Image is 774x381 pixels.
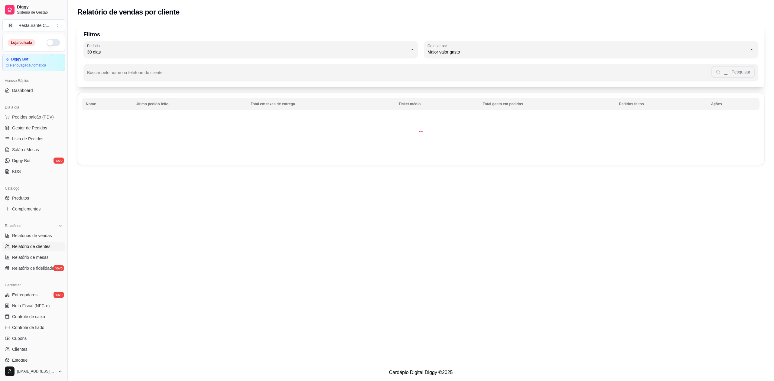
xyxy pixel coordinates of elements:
[2,231,65,240] a: Relatórios de vendas
[2,123,65,133] a: Gestor de Pedidos
[12,195,29,201] span: Produtos
[418,126,424,132] div: Loading
[2,2,65,17] a: DiggySistema de Gestão
[12,357,28,363] span: Estoque
[2,112,65,122] button: Pedidos balcão (PDV)
[12,335,27,341] span: Cupons
[12,206,41,212] span: Complementos
[2,76,65,86] div: Acesso Rápido
[2,323,65,332] a: Controle de fiado
[2,204,65,214] a: Complementos
[12,125,47,131] span: Gestor de Pedidos
[2,263,65,273] a: Relatório de fidelidadenovo
[12,314,45,320] span: Controle de caixa
[12,136,44,142] span: Lista de Pedidos
[8,22,14,28] span: R
[17,5,63,10] span: Diggy
[428,49,747,55] span: Maior valor gasto
[11,57,28,62] article: Diggy Bot
[87,43,102,48] label: Período
[2,184,65,193] div: Catálogo
[87,72,711,78] input: Buscar pelo nome ou telefone do cliente
[12,346,28,352] span: Clientes
[2,301,65,311] a: Nota Fiscal (NFC-e)
[2,312,65,321] a: Controle de caixa
[2,86,65,95] a: Dashboard
[428,43,449,48] label: Ordenar por
[12,324,44,331] span: Controle de fiado
[83,41,418,58] button: Período30 dias
[2,19,65,31] button: Select a team
[12,254,49,260] span: Relatório de mesas
[87,49,407,55] span: 30 dias
[12,114,54,120] span: Pedidos balcão (PDV)
[12,168,21,174] span: KDS
[17,10,63,15] span: Sistema de Gestão
[68,364,774,381] footer: Cardápio Digital Diggy © 2025
[2,103,65,112] div: Dia a dia
[12,233,52,239] span: Relatórios de vendas
[12,243,50,249] span: Relatório de clientes
[2,242,65,251] a: Relatório de clientes
[2,280,65,290] div: Gerenciar
[17,369,55,374] span: [EMAIL_ADDRESS][DOMAIN_NAME]
[2,334,65,343] a: Cupons
[2,364,65,379] button: [EMAIL_ADDRESS][DOMAIN_NAME]
[2,54,65,71] a: Diggy BotRenovaçãoautomática
[12,147,39,153] span: Salão / Mesas
[2,290,65,300] a: Entregadoresnovo
[2,355,65,365] a: Estoque
[12,158,31,164] span: Diggy Bot
[12,265,54,271] span: Relatório de fidelidade
[47,39,60,46] button: Alterar Status
[12,303,50,309] span: Nota Fiscal (NFC-e)
[2,134,65,144] a: Lista de Pedidos
[83,30,758,39] p: Filtros
[2,145,65,155] a: Salão / Mesas
[18,22,49,28] div: Restaurante C ...
[10,63,46,68] article: Renovação automática
[12,292,37,298] span: Entregadores
[77,7,180,17] h2: Relatório de vendas por cliente
[8,39,35,46] div: Loja fechada
[12,87,33,93] span: Dashboard
[2,156,65,165] a: Diggy Botnovo
[424,41,758,58] button: Ordenar porMaior valor gasto
[2,167,65,176] a: KDS
[2,252,65,262] a: Relatório de mesas
[2,344,65,354] a: Clientes
[2,193,65,203] a: Produtos
[5,223,21,228] span: Relatórios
